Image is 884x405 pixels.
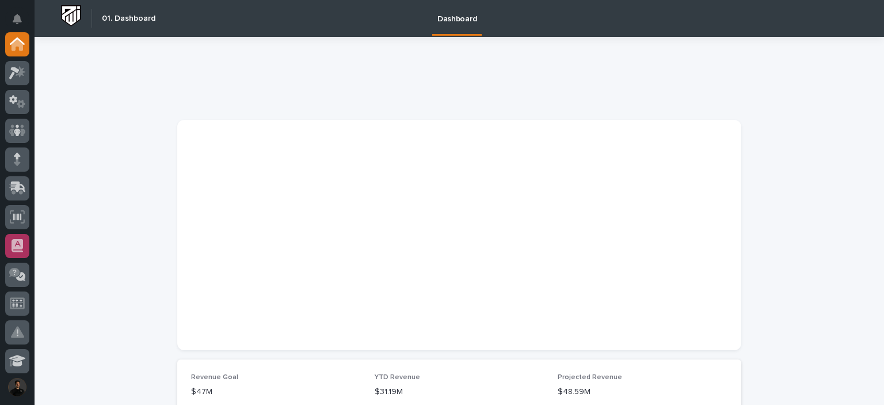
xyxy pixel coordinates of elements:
[191,374,238,381] span: Revenue Goal
[60,5,82,27] img: Workspace Logo
[375,386,544,398] p: $31.19M
[558,374,622,381] span: Projected Revenue
[191,386,361,398] p: $47M
[5,7,29,31] button: Notifications
[102,14,155,24] h2: 01. Dashboard
[558,386,727,398] p: $48.59M
[5,375,29,399] button: users-avatar
[375,374,420,381] span: YTD Revenue
[14,14,29,32] div: Notifications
